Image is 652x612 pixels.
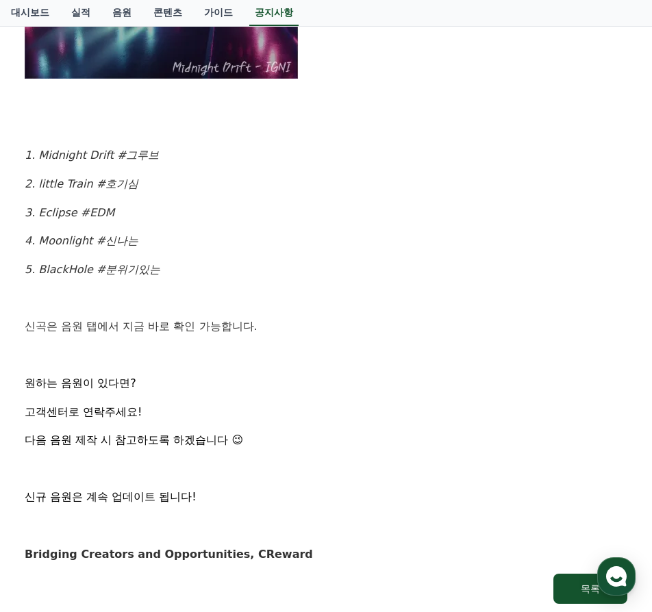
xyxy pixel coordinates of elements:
em: 2. little Train #호기심 [25,177,138,190]
div: 목록 [581,582,600,596]
button: 목록 [553,574,627,604]
span: 설정 [212,455,228,466]
a: 대화 [90,434,177,468]
strong: Bridging Creators and Opportunities, CReward [25,548,313,561]
a: 목록 [25,574,627,604]
em: 5. BlackHole #분위기있는 [25,263,160,276]
a: 홈 [4,434,90,468]
a: 설정 [177,434,263,468]
p: 신곡은 음원 탭에서 지금 바로 확인 가능합니다. [25,318,627,335]
span: 홈 [43,455,51,466]
span: 원하는 음원이 있다면? [25,377,136,390]
span: 고객센터로 연락주세요! [25,405,142,418]
em: 4. Moonlight #신나는 [25,234,138,247]
span: 신규 음원은 계속 업데이트 됩니다! [25,490,197,503]
em: 3. Eclipse #EDM [25,206,114,219]
em: 1. Midnight Drift #그루브 [25,149,159,162]
span: 다음 음원 제작 시 참고하도록 하겠습니다 😉 [25,433,243,446]
span: 대화 [125,455,142,466]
